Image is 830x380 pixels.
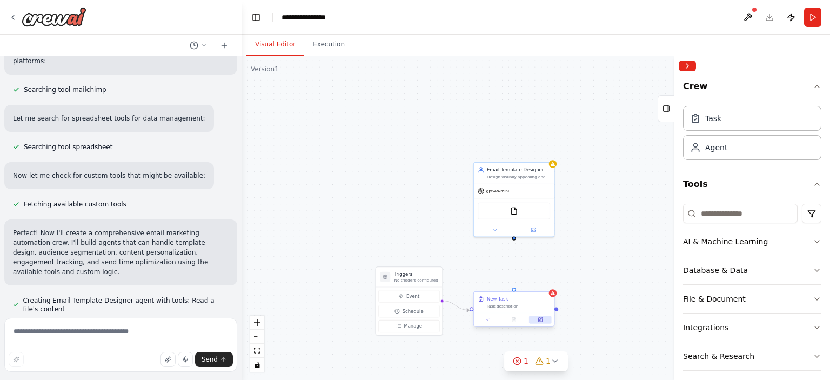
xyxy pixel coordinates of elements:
[250,316,264,372] div: React Flow controls
[500,316,528,323] button: No output available
[487,175,550,180] div: Design visually appealing and conversion-optimized email templates for {campaign_type} campaigns ...
[282,12,336,23] nav: breadcrumb
[304,34,353,56] button: Execution
[524,356,528,366] span: 1
[160,352,176,367] button: Upload files
[246,34,304,56] button: Visual Editor
[178,352,193,367] button: Click to speak your automation idea
[683,265,748,276] div: Database & Data
[679,61,696,71] button: Collapse right sidebar
[13,228,229,277] p: Perfect! Now I'll create a comprehensive email marketing automation crew. I'll build agents that ...
[683,256,821,284] button: Database & Data
[13,114,205,123] p: Let me search for spreadsheet tools for data management:
[683,285,821,313] button: File & Document
[250,358,264,372] button: toggle interactivity
[23,296,229,314] span: Creating Email Template Designer agent with tools: Read a file's content
[251,65,279,74] div: Version 1
[216,39,233,52] button: Start a new chat
[683,102,821,169] div: Crew
[473,162,555,237] div: Email Template DesignerDesign visually appealing and conversion-optimized email templates for {ca...
[670,56,679,380] button: Toggle Sidebar
[504,351,568,371] button: 11
[487,304,550,309] div: Task description
[705,113,721,124] div: Task
[24,200,126,209] span: Fetching available custom tools
[683,169,821,199] button: Tools
[13,171,205,181] p: Now let me check for custom tools that might be available:
[202,355,218,364] span: Send
[404,323,422,329] span: Manage
[683,228,821,256] button: AI & Machine Learning
[473,292,555,328] div: New TaskTask description
[376,266,443,336] div: TriggersNo triggers configuredEventScheduleManage
[394,271,438,277] h3: Triggers
[24,85,106,94] span: Searching tool mailchimp
[379,305,440,317] button: Schedule
[195,352,233,367] button: Send
[379,320,440,332] button: Manage
[683,236,768,247] div: AI & Machine Learning
[487,166,550,173] div: Email Template Designer
[22,7,86,26] img: Logo
[406,293,419,299] span: Event
[379,290,440,302] button: Event
[441,297,469,314] g: Edge from triggers to 98a02023-fa9d-41dc-bb78-bb64580c37a6
[514,226,551,234] button: Open in side panel
[13,46,229,66] p: Let me search for Mailchimp, ConvertKit, or other email marketing platforms:
[24,143,112,151] span: Searching tool spreadsheet
[487,296,508,302] div: New Task
[683,314,821,342] button: Integrations
[683,294,746,304] div: File & Document
[250,330,264,344] button: zoom out
[249,10,264,25] button: Hide left sidebar
[683,351,754,362] div: Search & Research
[529,316,551,323] button: Open in side panel
[486,189,509,194] span: gpt-4o-mini
[185,39,211,52] button: Switch to previous chat
[9,352,24,367] button: Improve this prompt
[250,316,264,330] button: zoom in
[510,207,518,215] img: FileReadTool
[546,356,551,366] span: 1
[683,322,728,333] div: Integrations
[683,76,821,102] button: Crew
[705,142,727,153] div: Agent
[394,278,438,283] p: No triggers configured
[250,344,264,358] button: fit view
[683,342,821,370] button: Search & Research
[403,308,424,315] span: Schedule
